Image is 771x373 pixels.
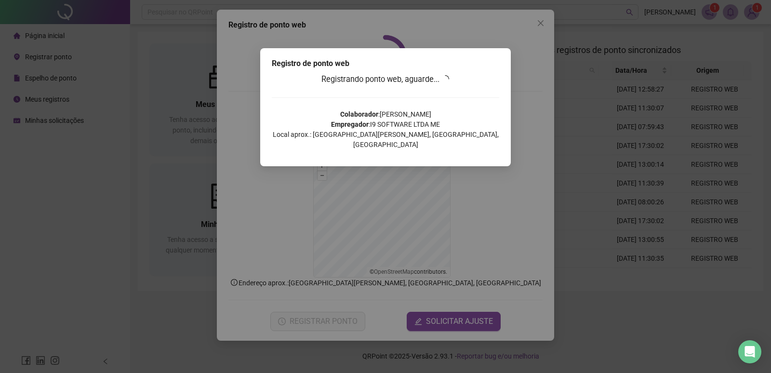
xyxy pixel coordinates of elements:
strong: Empregador [331,120,369,128]
h3: Registrando ponto web, aguarde... [272,73,499,86]
div: Registro de ponto web [272,58,499,69]
p: : [PERSON_NAME] : I9 SOFTWARE LTDA ME Local aprox.: [GEOGRAPHIC_DATA][PERSON_NAME], [GEOGRAPHIC_D... [272,109,499,150]
strong: Colaborador [340,110,378,118]
span: loading [441,75,449,83]
div: Open Intercom Messenger [738,340,761,363]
